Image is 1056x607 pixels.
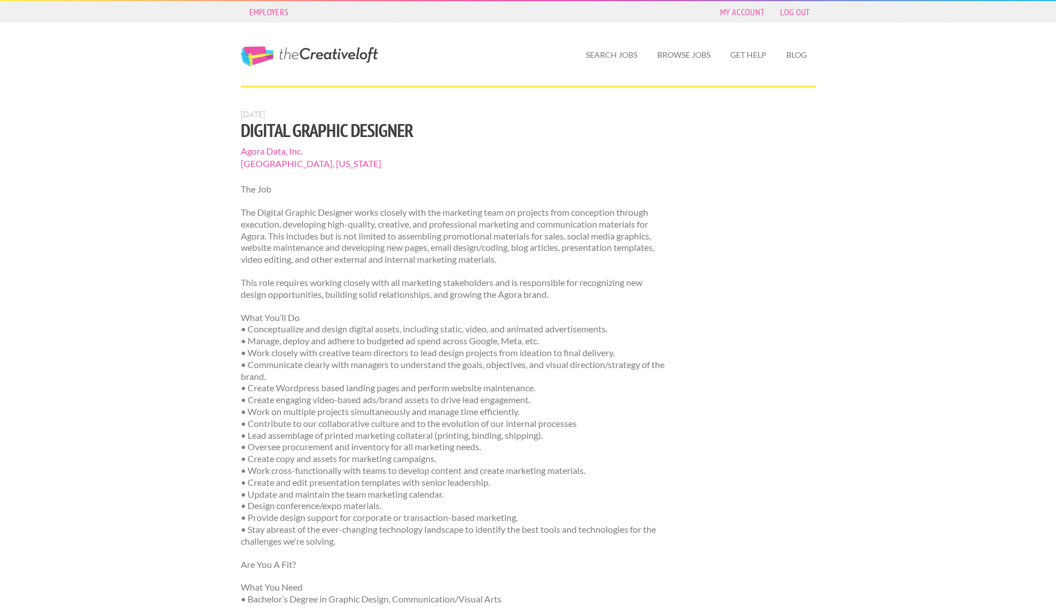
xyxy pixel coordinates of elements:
a: Blog [777,42,816,68]
h1: Digital Graphic Designer [241,120,667,140]
span: [GEOGRAPHIC_DATA], [US_STATE] [241,157,667,170]
span: [DATE] [241,109,265,119]
span: Agora Data, Inc. [241,145,667,157]
p: What You’ll Do • Conceptualize and design digital assets, including static, video, and animated a... [241,312,667,548]
p: The Digital Graphic Designer works closely with the marketing team on projects from conception th... [241,207,667,266]
a: Employers [244,4,295,20]
a: Search Jobs [577,42,646,68]
p: The Job [241,183,667,195]
a: Browse Jobs [648,42,719,68]
p: Are You A Fit? [241,559,667,571]
a: The Creative Loft [241,46,378,67]
a: My Account [714,4,770,20]
a: Get Help [721,42,776,68]
a: Log Out [774,4,815,20]
p: This role requires working closely with all marketing stakeholders and is responsible for recogni... [241,277,667,301]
